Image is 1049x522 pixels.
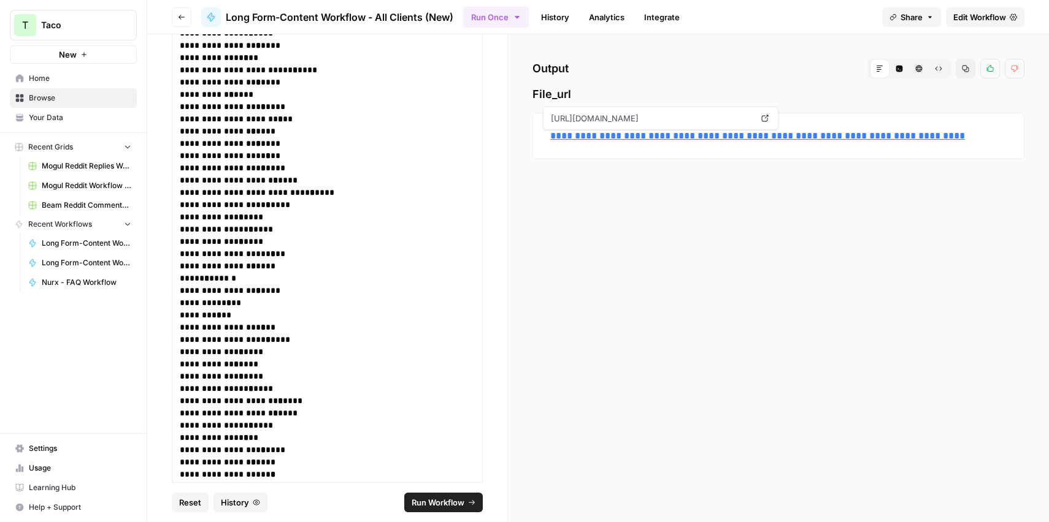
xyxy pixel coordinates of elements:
span: Learning Hub [29,482,131,493]
button: Run Workflow [404,493,483,512]
button: New [10,45,137,64]
button: Run Once [463,7,529,28]
span: Home [29,73,131,84]
a: Nurx - FAQ Workflow [23,273,137,292]
a: Browse [10,88,137,108]
button: Reset [172,493,209,512]
span: History [221,496,249,509]
span: Nurx - FAQ Workflow [42,277,131,288]
button: Help + Support [10,497,137,517]
span: T [22,18,28,32]
span: Help + Support [29,502,131,513]
span: Edit Workflow [953,11,1006,23]
span: Long Form-Content Workflow - AI Clients (New) [42,257,131,268]
span: Long Form-Content Workflow - All Clients (New) [226,10,453,25]
button: Workspace: Taco [10,10,137,40]
span: Settings [29,443,131,454]
a: Analytics [582,7,632,27]
a: Settings [10,439,137,458]
span: Usage [29,463,131,474]
a: Edit Workflow [946,7,1024,27]
a: Long Form-Content Workflow - AI Clients (New) [23,253,137,273]
span: Beam Reddit Comments Workflow Grid (1) [42,200,131,211]
a: Your Data [10,108,137,127]
button: Share [882,7,941,27]
span: Reset [179,496,201,509]
span: New [59,48,77,61]
button: History [213,493,267,512]
span: Browse [29,93,131,104]
a: Mogul Reddit Workflow Grid (1) [23,176,137,195]
button: Recent Workflows [10,215,137,233]
span: Your Data [29,112,131,123]
span: [URL][DOMAIN_NAME] [548,107,755,129]
a: Long Form-Content Workflow - All Clients (New) [201,7,453,27]
span: Mogul Reddit Workflow Grid (1) [42,180,131,191]
span: File_url [532,86,1024,103]
span: Recent Workflows [28,219,92,230]
a: Mogul Reddit Replies Workflow Grid [23,156,137,176]
a: Beam Reddit Comments Workflow Grid (1) [23,195,137,215]
span: Taco [41,19,115,31]
a: Long Form-Content Workflow - B2B Clients [23,233,137,253]
span: Share [901,11,923,23]
a: History [534,7,577,27]
h2: Output [532,59,1024,78]
a: Learning Hub [10,478,137,497]
span: Recent Grids [28,142,73,153]
a: Home [10,69,137,88]
span: Long Form-Content Workflow - B2B Clients [42,238,131,249]
span: Run Workflow [412,496,464,509]
a: Integrate [637,7,687,27]
span: Mogul Reddit Replies Workflow Grid [42,161,131,172]
button: Recent Grids [10,138,137,156]
a: Usage [10,458,137,478]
